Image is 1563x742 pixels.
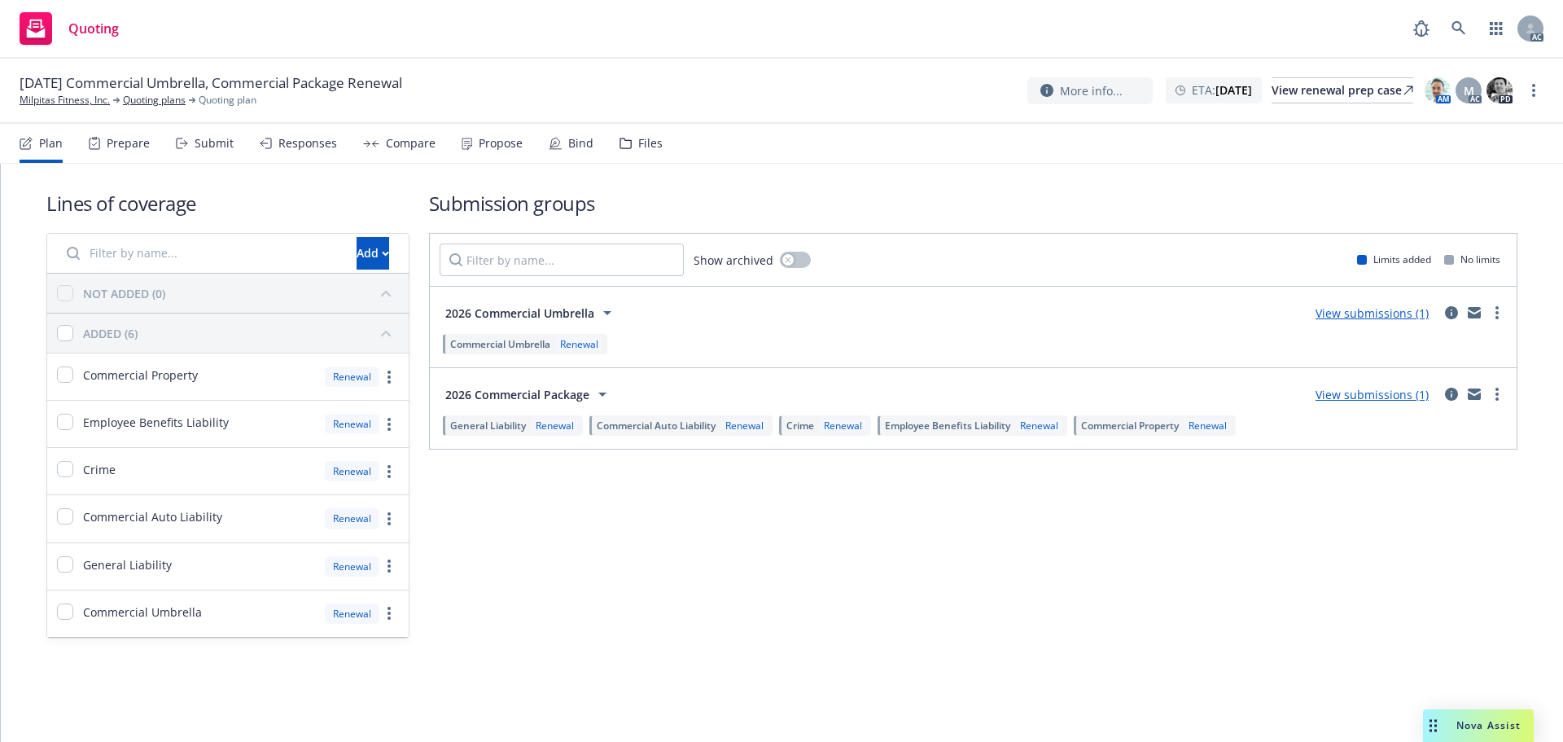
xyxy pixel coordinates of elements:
button: NOT ADDED (0) [83,280,399,306]
div: Renewal [1017,419,1062,432]
div: Submit [195,137,234,150]
span: Show archived [694,252,773,269]
div: Bind [568,137,593,150]
a: more [1524,81,1543,100]
img: photo [1486,77,1513,103]
span: 2026 Commercial Package [445,386,589,403]
a: Search [1443,12,1475,45]
div: Renewal [722,419,767,432]
div: Renewal [325,556,379,577]
span: Crime [786,419,814,432]
div: Renewal [821,419,865,432]
span: Crime [83,461,116,478]
button: Nova Assist [1423,709,1534,742]
span: Employee Benefits Liability [885,419,1010,432]
input: Filter by name... [440,244,684,276]
div: Limits added [1357,252,1431,266]
a: more [379,415,399,434]
a: View renewal prep case [1272,77,1413,103]
span: Nova Assist [1456,718,1521,732]
div: Plan [39,137,63,150]
div: Renewal [557,337,602,351]
h1: Lines of coverage [46,190,409,217]
button: More info... [1027,77,1153,104]
h1: Submission groups [429,190,1517,217]
div: NOT ADDED (0) [83,285,165,302]
div: Add [357,238,389,269]
span: Quoting [68,22,119,35]
a: View submissions (1) [1316,305,1429,321]
span: Commercial Property [1081,419,1179,432]
a: Switch app [1480,12,1513,45]
div: Prepare [107,137,150,150]
button: 2026 Commercial Umbrella [440,296,623,329]
span: Quoting plan [199,93,256,108]
div: Renewal [325,367,379,387]
a: Report a Bug [1405,12,1438,45]
a: circleInformation [1442,303,1461,323]
a: View submissions (1) [1316,387,1429,402]
div: Renewal [325,508,379,529]
span: General Liability [450,419,526,432]
span: General Liability [83,556,172,573]
a: more [1487,303,1507,323]
span: Employee Benefits Liability [83,414,229,431]
strong: [DATE] [1215,82,1252,98]
div: Renewal [325,414,379,434]
span: Commercial Property [83,367,198,384]
span: ETA : [1192,81,1252,99]
div: Renewal [325,604,379,624]
a: Quoting [13,6,125,51]
div: Files [638,137,663,150]
a: Quoting plans [123,93,186,108]
span: Commercial Umbrella [83,604,202,621]
div: Renewal [325,461,379,481]
div: Drag to move [1423,709,1443,742]
a: more [379,556,399,576]
div: ADDED (6) [83,325,138,342]
button: 2026 Commercial Package [440,378,618,411]
div: No limits [1444,252,1500,266]
a: more [379,604,399,623]
a: Milpitas Fitness, Inc. [20,93,110,108]
span: 2026 Commercial Umbrella [445,305,594,322]
a: more [379,462,399,481]
div: Compare [386,137,436,150]
span: Commercial Auto Liability [597,419,716,432]
div: Renewal [532,419,577,432]
div: Renewal [1185,419,1230,432]
span: More info... [1060,82,1123,99]
a: circleInformation [1442,384,1461,404]
button: ADDED (6) [83,320,399,346]
a: more [1487,384,1507,404]
a: more [379,509,399,529]
div: Responses [278,137,337,150]
input: Filter by name... [57,237,347,270]
div: Propose [479,137,523,150]
span: Commercial Umbrella [450,337,550,351]
a: mail [1464,303,1484,323]
img: photo [1425,77,1451,103]
div: View renewal prep case [1272,78,1413,103]
span: [DATE] Commercial Umbrella, Commercial Package Renewal [20,73,402,93]
a: more [379,367,399,387]
span: Commercial Auto Liability [83,508,222,525]
a: mail [1464,384,1484,404]
button: Add [357,237,389,270]
span: M [1464,82,1474,99]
